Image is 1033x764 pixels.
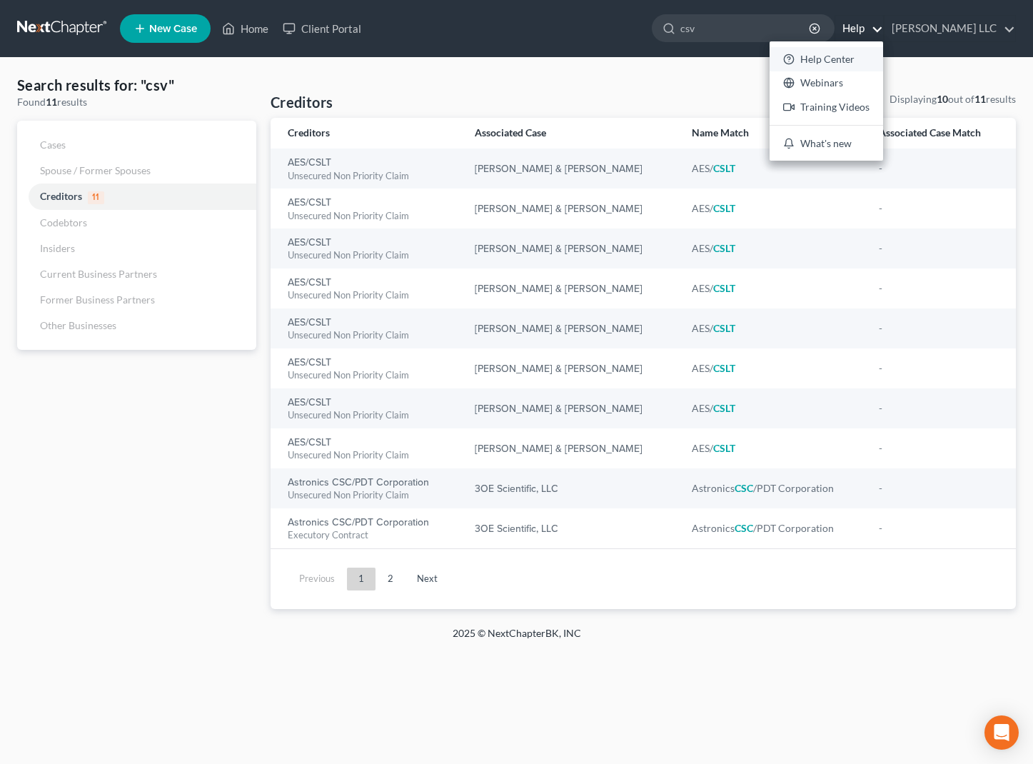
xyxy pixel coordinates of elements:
[288,488,452,502] div: Unsecured Non Priority Claim
[713,242,735,254] em: CSLT
[288,408,452,422] div: Unsecured Non Priority Claim
[770,131,883,156] a: What's new
[937,93,948,105] strong: 10
[879,281,999,296] div: -
[713,402,735,414] em: CSLT
[770,41,883,161] div: Help
[692,281,856,296] div: AES/
[288,209,452,223] div: Unsecured Non Priority Claim
[835,16,883,41] a: Help
[40,139,66,151] span: Cases
[692,241,856,256] div: AES/
[879,521,999,536] div: -
[288,288,452,302] div: Unsecured Non Priority Claim
[680,118,867,149] th: Name Match
[215,16,276,41] a: Home
[475,204,643,214] a: [PERSON_NAME] & [PERSON_NAME]
[475,484,558,494] a: 3OE Scientific, LLC
[271,118,463,149] th: Creditors
[17,210,256,236] a: Codebtors
[475,524,558,534] a: 3OE Scientific, LLC
[713,322,735,334] em: CSLT
[288,518,429,528] a: Astronics CSC/PDT Corporation
[17,132,256,158] a: Cases
[879,361,999,376] div: -
[17,261,256,287] a: Current Business Partners
[692,521,856,536] div: Astronics /PDT Corporation
[288,368,452,382] div: Unsecured Non Priority Claim
[288,448,452,462] div: Unsecured Non Priority Claim
[879,321,999,336] div: -
[17,95,256,109] div: Found results
[879,161,999,176] div: -
[288,438,331,448] a: AES/CSLT
[713,202,735,214] em: CSLT
[46,96,57,108] strong: 11
[288,278,331,288] a: AES/CSLT
[475,404,643,414] a: [PERSON_NAME] & [PERSON_NAME]
[692,201,856,216] div: AES/
[879,441,999,456] div: -
[149,24,197,34] span: New Case
[288,238,331,248] a: AES/CSLT
[770,47,883,71] a: Help Center
[17,287,256,313] a: Former Business Partners
[475,164,643,174] a: [PERSON_NAME] & [PERSON_NAME]
[692,361,856,376] div: AES/
[713,282,735,294] em: CSLT
[879,481,999,496] div: -
[770,95,883,119] a: Training Videos
[475,444,643,454] a: [PERSON_NAME] & [PERSON_NAME]
[288,198,331,208] a: AES/CSLT
[879,201,999,216] div: -
[692,161,856,176] div: AES/
[288,318,331,328] a: AES/CSLT
[879,401,999,416] div: -
[475,324,643,334] a: [PERSON_NAME] & [PERSON_NAME]
[890,92,1016,106] div: Displaying out of results
[288,169,452,183] div: Unsecured Non Priority Claim
[692,321,856,336] div: AES/
[885,16,1015,41] a: [PERSON_NAME] LLC
[475,364,643,374] a: [PERSON_NAME] & [PERSON_NAME]
[347,568,376,590] a: 1
[984,715,1019,750] div: Open Intercom Messenger
[475,244,643,254] a: [PERSON_NAME] & [PERSON_NAME]
[974,93,986,105] strong: 11
[17,184,256,210] a: Creditors11
[770,71,883,96] a: Webinars
[692,441,856,456] div: AES/
[17,158,256,184] a: Spouse / Former Spouses
[110,626,924,652] div: 2025 © NextChapterBK, INC
[17,313,256,338] a: Other Businesses
[40,216,87,228] span: Codebtors
[680,15,811,41] input: Search by name...
[40,319,116,331] span: Other Businesses
[40,164,151,176] span: Spouse / Former Spouses
[40,293,155,306] span: Former Business Partners
[288,528,452,542] div: Executory Contract
[288,328,452,342] div: Unsecured Non Priority Claim
[463,118,680,149] th: Associated Case
[40,268,157,280] span: Current Business Partners
[867,118,1016,149] th: Associated Case Match
[88,191,104,204] span: 11
[692,401,856,416] div: AES/
[288,398,331,408] a: AES/CSLT
[405,568,449,590] a: Next
[276,16,368,41] a: Client Portal
[692,481,856,496] div: Astronics /PDT Corporation
[735,482,753,494] em: CSC
[288,248,452,262] div: Unsecured Non Priority Claim
[288,478,429,488] a: Astronics CSC/PDT Corporation
[288,358,331,368] a: AES/CSLT
[879,241,999,256] div: -
[713,362,735,374] em: CSLT
[17,236,256,261] a: Insiders
[288,158,331,168] a: AES/CSLT
[271,92,333,112] h4: Creditors
[376,568,405,590] a: 2
[475,284,643,294] a: [PERSON_NAME] & [PERSON_NAME]
[17,75,256,95] h4: Search results for: "csv"
[735,522,753,534] em: CSC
